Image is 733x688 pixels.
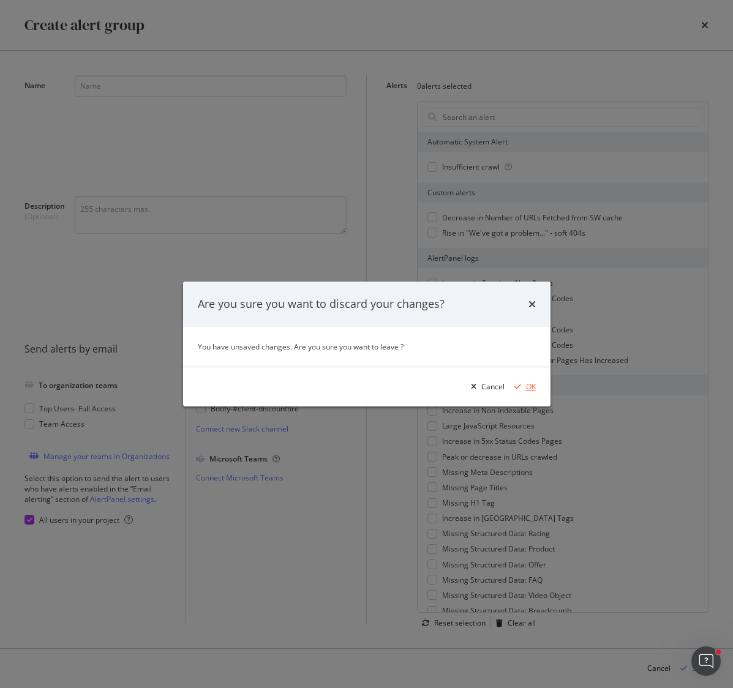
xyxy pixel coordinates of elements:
[526,381,536,392] div: OK
[481,381,505,392] div: Cancel
[466,377,505,397] button: Cancel
[691,646,721,676] iframe: Intercom live chat
[183,282,551,406] div: modal
[198,296,445,312] div: Are you sure you want to discard your changes?
[528,296,536,312] div: times
[509,377,536,397] button: OK
[198,342,536,352] div: You have unsaved changes. Are you sure you want to leave ?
